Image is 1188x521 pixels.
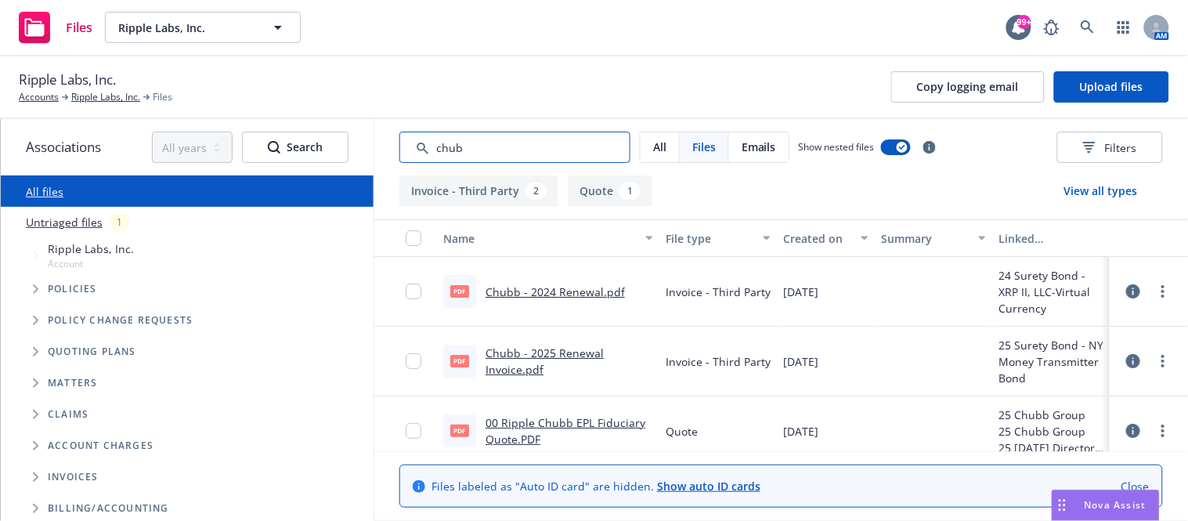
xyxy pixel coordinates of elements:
a: Files [13,5,99,49]
span: Ripple Labs, Inc. [48,241,134,257]
input: Toggle Row Selected [406,284,421,299]
button: Ripple Labs, Inc. [105,12,301,43]
span: [DATE] [783,423,818,440]
span: Filters [1105,139,1137,156]
input: Toggle Row Selected [406,423,421,439]
span: Invoice - Third Party [666,284,771,300]
span: Emails [742,139,776,155]
span: pdf [450,285,469,297]
div: 2 [525,183,547,200]
span: Ripple Labs, Inc. [118,20,254,36]
input: Toggle Row Selected [406,353,421,369]
span: Files labeled as "Auto ID card" are hidden. [432,478,760,494]
div: 25 [DATE] Directors and Officers - Side A DIC, Directors and Officers, Employment Practices Liabi... [998,440,1103,456]
span: PDF [450,425,469,436]
a: Search [1072,12,1103,43]
a: more [1154,422,1172,440]
button: Name [437,219,659,257]
svg: Search [268,141,280,154]
a: Show auto ID cards [657,479,760,494]
div: 1 [109,213,130,231]
div: 1 [619,183,641,200]
a: Untriaged files [26,214,103,230]
div: Created on [783,230,851,247]
a: Ripple Labs, Inc. [71,90,140,104]
a: Report a Bug [1036,12,1067,43]
div: 25 Chubb Group [998,423,1103,440]
div: 25 Surety Bond - NY Money Transmitter Bond [998,337,1103,386]
div: Drag to move [1053,490,1072,520]
a: Switch app [1108,12,1139,43]
span: Policy change requests [48,316,193,325]
span: Policies [48,284,97,294]
div: Summary [881,230,969,247]
span: Associations [26,137,101,157]
button: Invoice - Third Party [399,175,558,207]
span: [DATE] [783,353,818,370]
span: Ripple Labs, Inc. [19,70,116,90]
button: Filters [1057,132,1163,163]
span: Show nested files [799,140,875,154]
span: Claims [48,410,88,419]
div: 99+ [1017,15,1031,29]
span: Copy logging email [917,79,1019,94]
span: Files [66,21,92,34]
span: Billing/Accounting [48,504,169,513]
span: Invoice - Third Party [666,353,771,370]
span: pdf [450,355,469,367]
button: Summary [875,219,992,257]
div: File type [666,230,753,247]
span: Quoting plans [48,347,136,356]
span: [DATE] [783,284,818,300]
span: Matters [48,378,97,388]
button: SearchSearch [242,132,348,163]
div: Linked associations [998,230,1103,247]
div: Name [443,230,636,247]
button: View all types [1039,175,1163,207]
button: Linked associations [992,219,1110,257]
div: Tree Example [1,237,374,493]
button: Nova Assist [1052,490,1160,521]
a: Chubb - 2025 Renewal Invoice.pdf [486,346,604,377]
input: Select all [406,230,421,246]
span: Files [692,139,716,155]
div: 25 Chubb Group [998,407,1103,423]
a: All files [26,184,63,199]
span: Account charges [48,441,153,450]
button: Quote [568,175,652,207]
span: All [653,139,666,155]
span: Filters [1083,139,1137,156]
a: more [1154,282,1172,301]
span: Files [153,90,172,104]
a: Chubb - 2024 Renewal.pdf [486,284,625,299]
span: Nova Assist [1085,498,1146,512]
span: Account [48,257,134,270]
button: Copy logging email [891,71,1045,103]
span: Upload files [1080,79,1143,94]
a: 00 Ripple Chubb EPL Fiduciary Quote.PDF [486,415,645,447]
input: Search by keyword... [399,132,630,163]
div: Search [268,132,323,162]
a: Close [1121,478,1150,494]
div: 24 Surety Bond - XRP II, LLC-Virtual Currency [998,267,1103,317]
span: Quote [666,423,698,440]
a: more [1154,352,1172,371]
button: Upload files [1054,71,1169,103]
button: File type [659,219,777,257]
button: Created on [777,219,875,257]
a: Accounts [19,90,59,104]
span: Invoices [48,472,99,482]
